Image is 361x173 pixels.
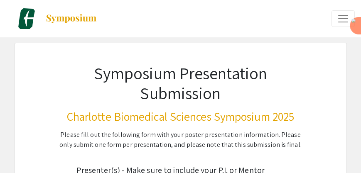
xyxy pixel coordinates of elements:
h3: Charlotte Biomedical Sciences Symposium 2025 [55,110,306,124]
img: Symposium by ForagerOne [45,14,97,24]
h1: Symposium Presentation Submission [55,63,306,103]
div: Please fill out the following form with your poster presentation information. Please only submit ... [55,130,306,150]
iframe: Chat [6,136,35,167]
button: Expand or Collapse Menu [332,10,355,27]
img: Charlotte Biomedical Sciences Symposium 2025 [16,8,37,29]
a: Charlotte Biomedical Sciences Symposium 2025 [6,8,97,29]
